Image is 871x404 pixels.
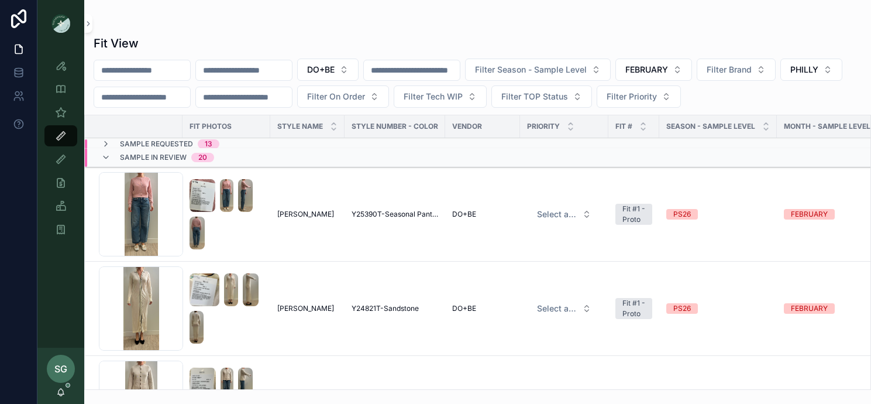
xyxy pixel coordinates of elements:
span: DO+BE [307,64,335,76]
div: 20 [198,153,207,162]
img: Screenshot-2025-09-05-at-9.23.12-AM.png [190,368,216,400]
a: Y24821T-Sandstone [352,304,438,313]
a: Fit #1 - Proto [615,204,652,225]
span: [PERSON_NAME] [277,210,334,219]
img: Screenshot-2025-09-10-at-3.24.09-PM.png [224,273,238,306]
img: Screenshot-2025-09-10-at-3.24.06-PM.png [190,273,219,306]
a: Screenshot-2025-09-11-at-9.54.44-AM.pngScreenshot-2025-09-11-at-9.54.47-AM.pngScreenshot-2025-09-... [190,179,263,249]
span: MONTH - SAMPLE LEVEL [784,122,870,131]
button: Select Button [528,204,601,225]
span: Sample In Review [120,153,187,162]
div: Fit #1 - Proto [622,298,645,319]
img: Screenshot-2025-09-11-at-9.54.47-AM.png [220,179,233,212]
span: Filter Brand [707,64,752,76]
button: Select Button [491,85,592,108]
img: Screenshot-2025-09-05-at-9.23.18-AM.png [238,368,253,400]
span: Fit # [615,122,632,131]
span: Vendor [452,122,482,131]
button: Select Button [465,59,611,81]
a: Screenshot-2025-09-10-at-3.24.06-PM.pngScreenshot-2025-09-10-at-3.24.09-PM.pngScreenshot-2025-09-... [190,273,263,344]
a: DO+BE [452,304,513,313]
img: Screenshot-2025-09-10-at-3.24.14-PM.png [190,311,204,344]
span: Filter TOP Status [501,91,568,102]
span: FEBRUARY [625,64,668,76]
div: 13 [205,139,212,149]
img: Screenshot-2025-09-11-at-9.54.53-AM.png [190,217,205,249]
span: Select a HP FIT LEVEL [537,303,577,314]
span: Filter On Order [307,91,365,102]
span: Style Number - Color [352,122,438,131]
span: PRIORITY [527,122,560,131]
img: Screenshot-2025-09-11-at-9.54.51-AM.png [238,179,253,212]
img: Screenshot-2025-09-10-at-3.24.12-PM.png [243,273,259,306]
span: Season - Sample Level [666,122,755,131]
a: Select Button [527,297,601,320]
img: Screenshot-2025-09-11-at-9.54.44-AM.png [190,179,215,212]
a: [PERSON_NAME] [277,304,338,313]
a: DO+BE [452,210,513,219]
div: FEBRUARY [791,303,828,314]
a: Select Button [527,203,601,225]
a: [PERSON_NAME] [277,210,338,219]
img: App logo [51,14,70,33]
span: Fit Photos [190,122,232,131]
span: DO+BE [452,304,476,313]
span: [PERSON_NAME] [277,304,334,313]
div: PS26 [673,303,691,314]
button: Select Button [615,59,692,81]
button: Select Button [697,59,776,81]
span: Filter Season - Sample Level [475,64,587,76]
span: Select a HP FIT LEVEL [537,208,577,220]
button: Select Button [297,59,359,81]
button: Select Button [597,85,681,108]
span: Filter Priority [607,91,657,102]
a: PS26 [666,303,770,314]
span: Y24821T-Sandstone [352,304,419,313]
span: Filter Tech WIP [404,91,463,102]
button: Select Button [528,298,601,319]
span: PHILLY [790,64,818,76]
div: scrollable content [37,47,84,255]
button: Select Button [780,59,842,81]
span: Sample Requested [120,139,193,149]
div: FEBRUARY [791,209,828,220]
div: PS26 [673,209,691,220]
h1: Fit View [94,35,139,52]
a: Fit #1 - Proto [615,298,652,319]
button: Select Button [394,85,487,108]
span: STYLE NAME [277,122,323,131]
div: Fit #1 - Proto [622,204,645,225]
img: Screenshot-2025-09-05-at-9.23.15-AM.png [221,368,233,400]
button: Select Button [297,85,389,108]
a: PS26 [666,209,770,220]
span: DO+BE [452,210,476,219]
a: Y25390T-Seasonal Pantone [352,210,438,219]
span: SG [54,362,67,376]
